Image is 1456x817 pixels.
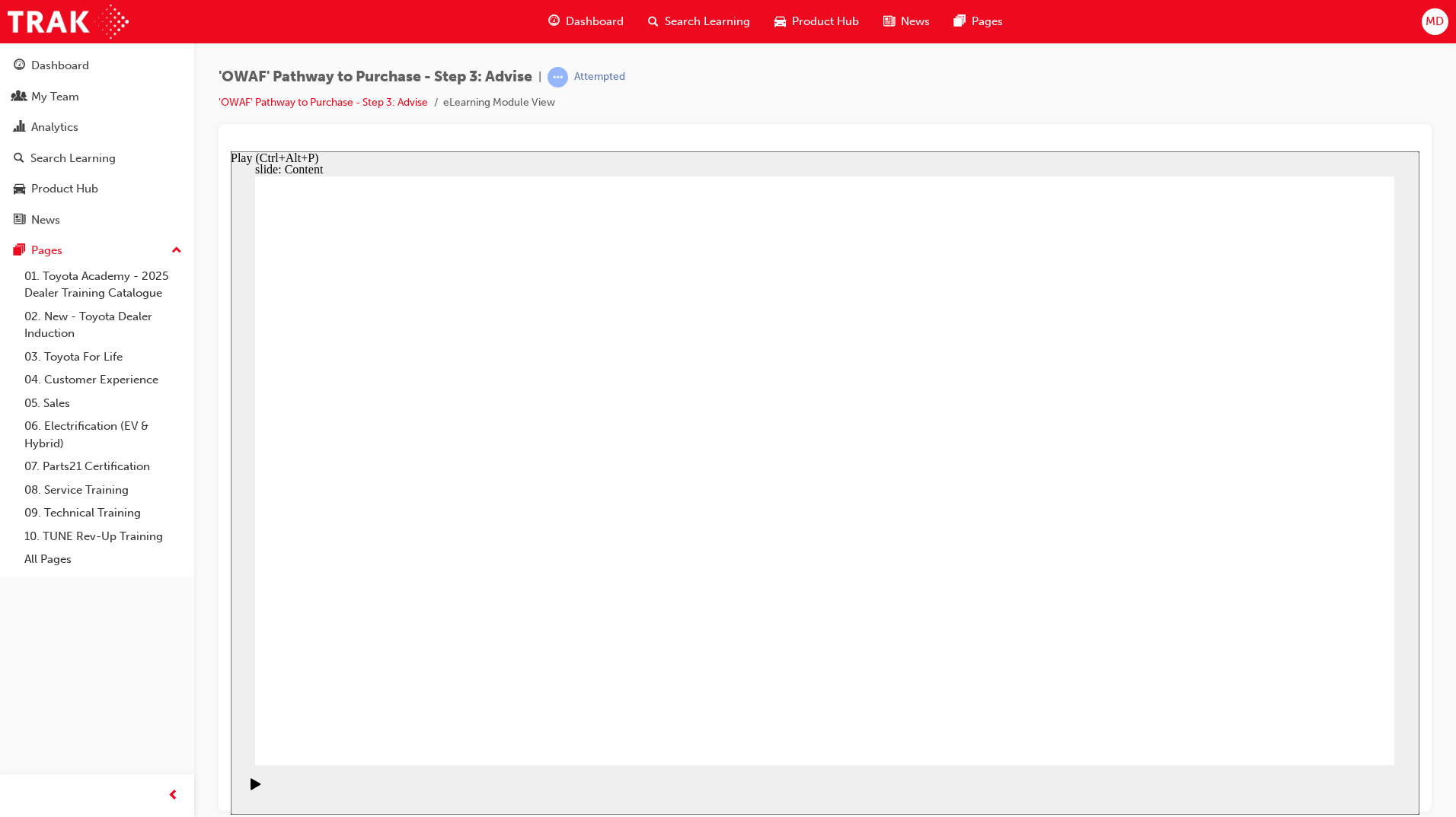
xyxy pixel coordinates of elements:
[31,57,89,75] div: Dashboard
[8,5,129,39] img: Trak
[31,180,98,198] div: Product Hub
[8,626,34,652] button: Play (Ctrl+Alt+P)
[6,237,188,265] button: Pages
[536,6,636,37] a: guage-iconDashboard
[574,70,625,84] div: Attempted
[31,88,79,106] div: My Team
[792,13,859,30] span: Product Hub
[18,525,188,548] a: 10. TUNE Rev-Up Training
[18,305,188,345] a: 02. New - Toyota Dealer Induction
[548,67,568,87] span: learningRecordVerb_ATTEMPT-icon
[1422,8,1448,35] button: MD
[648,12,659,31] span: search-icon
[168,787,179,806] span: prev-icon
[636,6,762,37] a: search-iconSearch Learning
[14,121,25,135] span: chart-icon
[14,214,25,227] span: news-icon
[219,68,532,86] span: 'OWAF' Pathway to Purchase - Step 3: Advise
[774,12,786,31] span: car-icon
[14,183,25,196] span: car-icon
[665,13,750,30] span: Search Learning
[6,83,188,111] a: My Team
[31,242,62,259] div: Pages
[18,345,188,369] a: 03. Toyota For Life
[901,13,930,30] span: News
[443,94,555,112] li: eLearning Module View
[18,548,188,571] a: All Pages
[18,368,188,392] a: 04. Customer Experience
[762,6,871,37] a: car-iconProduct Hub
[6,175,188,203] a: Product Hub
[18,455,188,478] a: 07. Parts21 Certification
[219,96,428,109] a: 'OWAF' Pathway to Purchase - Step 3: Advise
[6,52,188,80] a: Dashboard
[1426,13,1444,30] span: MD
[972,13,1003,30] span: Pages
[6,206,188,234] a: News
[538,68,541,86] span: |
[566,13,624,30] span: Dashboard
[6,49,188,237] button: DashboardMy TeamAnalyticsSearch LearningProduct HubNews
[18,265,188,305] a: 01. Toyota Academy - 2025 Dealer Training Catalogue
[14,91,25,104] span: people-icon
[548,12,560,31] span: guage-icon
[883,12,895,31] span: news-icon
[31,119,78,136] div: Analytics
[18,415,188,455] a: 06. Electrification (EV & Hybrid)
[14,244,25,258] span: pages-icon
[954,12,966,31] span: pages-icon
[171,241,182,261] span: up-icon
[14,59,25,73] span: guage-icon
[30,150,116,167] div: Search Learning
[942,6,1015,37] a: pages-iconPages
[31,211,60,229] div: News
[6,145,188,173] a: Search Learning
[18,501,188,525] a: 09. Technical Training
[6,113,188,141] a: Analytics
[871,6,942,37] a: news-iconNews
[8,614,34,663] div: playback controls
[18,478,188,502] a: 08. Service Training
[18,392,188,415] a: 05. Sales
[14,152,24,166] span: search-icon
